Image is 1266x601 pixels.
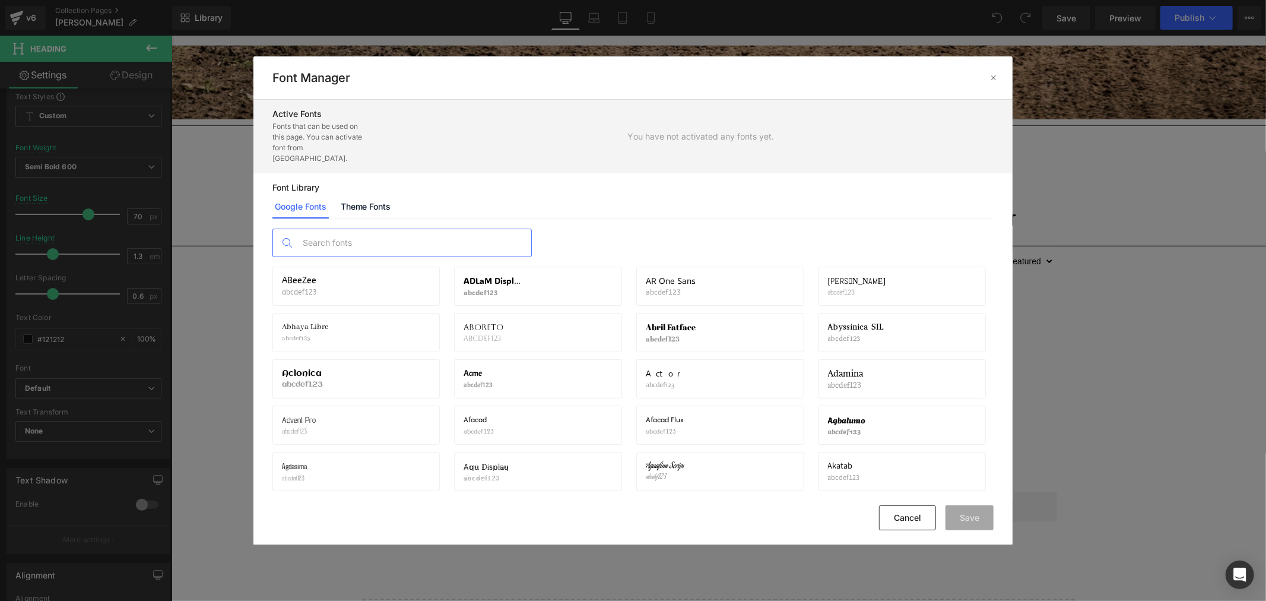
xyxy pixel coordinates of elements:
p: abcdef123 [464,381,493,389]
p: abcdef123 [828,473,860,482]
p: abcdef123 [282,473,309,482]
span: Aguafina Script [646,461,684,471]
span: Actor [646,369,686,378]
span: Abril Fatface [646,322,696,332]
span: Active Fonts [272,109,322,119]
span: Abhaya Libre [282,322,328,332]
p: abcdef123 [828,288,886,296]
span: Afacad Flux [646,415,684,425]
p: abcdef123 [464,473,511,482]
p: abcdef123 [646,288,698,296]
span: ABeeZee [282,276,316,286]
span: Afacad [464,415,487,425]
p: abcdef123 [646,334,698,343]
p: abcdef123 [282,334,331,343]
span: Agu Display [464,461,509,471]
p: abcdef123 [646,473,687,482]
p: abcdef123 [282,288,319,296]
p: abcdef123 [464,427,494,435]
p: abcdef123 [282,381,324,389]
p: abcdef123 [828,334,886,343]
input: Search fonts [297,229,531,257]
a: Google Fonts [272,195,329,219]
p: abcdef123 [646,427,686,435]
span: Agdasima [282,461,307,471]
p: Font Library [272,183,994,192]
a: Theme Fonts [338,195,394,219]
p: abcdef123 [464,334,506,343]
span: NEXT [582,419,604,436]
span: Abyssinica SIL [828,322,884,332]
span: AR One Sans [646,276,696,286]
span: ... [541,419,549,436]
button: Cancel [879,505,936,530]
div: Open Intercom Messenger [1226,561,1254,589]
span: 3 [523,419,529,436]
span: Advent Pro [282,415,316,425]
p: abcdef123 [646,381,688,389]
span: Adamina [828,369,864,378]
span: 12 products [522,211,573,241]
span: Akatab [828,461,853,471]
p: Fonts that can be used on this page. You can activate font from [GEOGRAPHIC_DATA]. [272,121,364,164]
p: abcdef123 [828,427,868,435]
span: 1 [490,419,495,436]
span: 10 [561,419,570,436]
p: abcdef123 [464,288,522,296]
p: abcdef123 [828,381,866,389]
span: Acme [464,369,482,378]
h2: Font Manager [272,71,350,85]
span: Aclonica [282,369,322,378]
p: You have not activated any fonts yet. [389,132,1013,141]
span: ADLaM Display [464,276,522,286]
span: [PERSON_NAME] [828,276,886,286]
p: abcdef123 [282,427,318,435]
button: Save [945,505,994,530]
span: 2 [506,419,512,436]
span: Agbalumo [828,415,866,425]
span: Aboreto [464,322,503,332]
